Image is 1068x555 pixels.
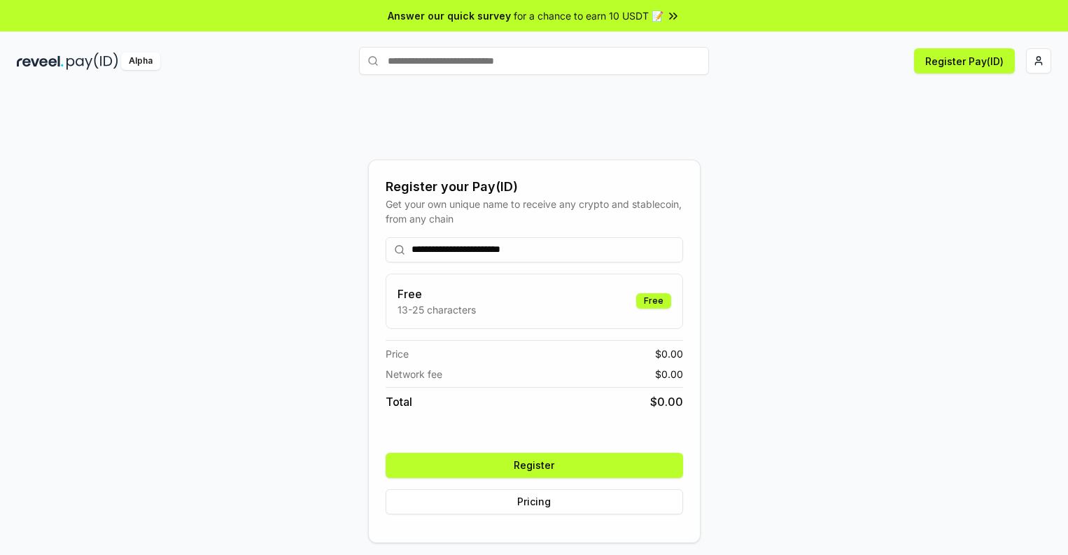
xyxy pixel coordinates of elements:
[398,302,476,317] p: 13-25 characters
[17,52,64,70] img: reveel_dark
[386,453,683,478] button: Register
[398,286,476,302] h3: Free
[386,177,683,197] div: Register your Pay(ID)
[655,346,683,361] span: $ 0.00
[914,48,1015,73] button: Register Pay(ID)
[386,367,442,381] span: Network fee
[121,52,160,70] div: Alpha
[388,8,511,23] span: Answer our quick survey
[386,197,683,226] div: Get your own unique name to receive any crypto and stablecoin, from any chain
[66,52,118,70] img: pay_id
[386,489,683,514] button: Pricing
[514,8,663,23] span: for a chance to earn 10 USDT 📝
[650,393,683,410] span: $ 0.00
[655,367,683,381] span: $ 0.00
[386,393,412,410] span: Total
[386,346,409,361] span: Price
[636,293,671,309] div: Free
